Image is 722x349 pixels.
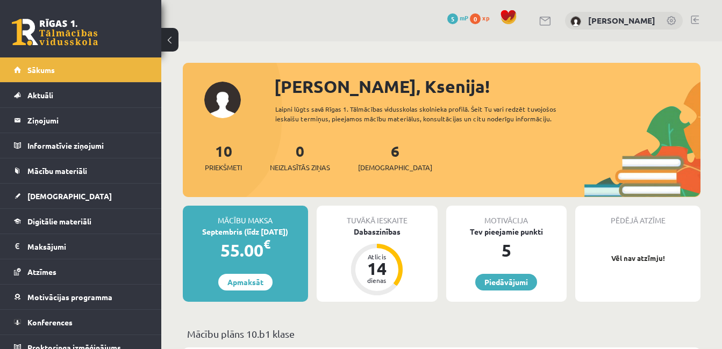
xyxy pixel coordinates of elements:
[270,162,330,173] span: Neizlasītās ziņas
[14,158,148,183] a: Mācību materiāli
[14,209,148,234] a: Digitālie materiāli
[27,216,91,226] span: Digitālie materiāli
[205,162,242,173] span: Priekšmeti
[27,90,53,100] span: Aktuāli
[183,226,308,237] div: Septembris (līdz [DATE])
[218,274,273,290] a: Apmaksāt
[14,285,148,309] a: Motivācijas programma
[475,274,537,290] a: Piedāvājumi
[447,13,468,22] a: 5 mP
[361,253,393,260] div: Atlicis
[12,19,98,46] a: Rīgas 1. Tālmācības vidusskola
[27,234,148,259] legend: Maksājumi
[446,206,567,226] div: Motivācija
[361,277,393,283] div: dienas
[275,104,586,123] div: Laipni lūgts savā Rīgas 1. Tālmācības vidusskolas skolnieka profilā. Šeit Tu vari redzēt tuvojošo...
[317,226,438,297] a: Dabaszinības Atlicis 14 dienas
[205,141,242,173] a: 10Priekšmeti
[187,326,696,341] p: Mācību plāns 10.b1 klase
[317,206,438,226] div: Tuvākā ieskaite
[27,133,148,158] legend: Informatīvie ziņojumi
[358,141,432,173] a: 6[DEMOGRAPHIC_DATA]
[588,15,655,26] a: [PERSON_NAME]
[361,260,393,277] div: 14
[14,310,148,335] a: Konferences
[575,206,700,226] div: Pēdējā atzīme
[27,317,73,327] span: Konferences
[27,292,112,302] span: Motivācijas programma
[27,191,112,201] span: [DEMOGRAPHIC_DATA]
[14,57,148,82] a: Sākums
[14,259,148,284] a: Atzīmes
[27,166,87,176] span: Mācību materiāli
[581,253,695,264] p: Vēl nav atzīmju!
[14,83,148,107] a: Aktuāli
[470,13,481,24] span: 0
[14,184,148,208] a: [DEMOGRAPHIC_DATA]
[446,237,567,263] div: 5
[27,108,148,133] legend: Ziņojumi
[447,13,458,24] span: 5
[14,234,148,259] a: Maksājumi
[317,226,438,237] div: Dabaszinības
[274,74,700,99] div: [PERSON_NAME], Ksenija!
[263,236,270,252] span: €
[358,162,432,173] span: [DEMOGRAPHIC_DATA]
[27,65,55,75] span: Sākums
[470,13,495,22] a: 0 xp
[460,13,468,22] span: mP
[482,13,489,22] span: xp
[570,16,581,27] img: Ksenija Alne
[27,267,56,277] span: Atzīmes
[14,108,148,133] a: Ziņojumi
[183,206,308,226] div: Mācību maksa
[183,237,308,263] div: 55.00
[14,133,148,158] a: Informatīvie ziņojumi
[446,226,567,237] div: Tev pieejamie punkti
[270,141,330,173] a: 0Neizlasītās ziņas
